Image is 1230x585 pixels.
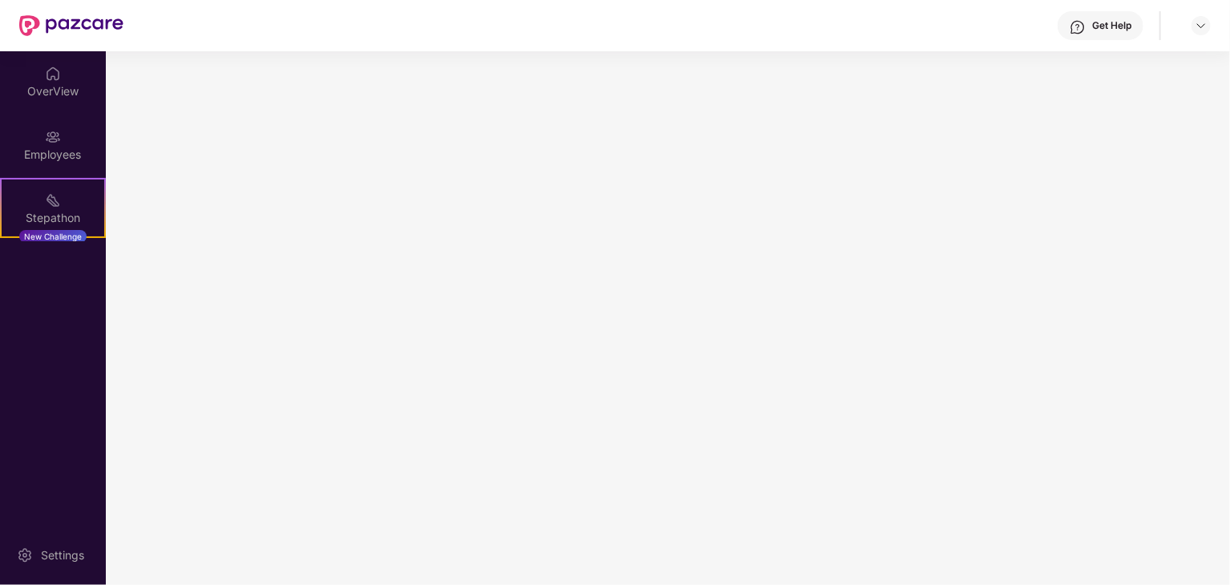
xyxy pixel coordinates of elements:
img: svg+xml;base64,PHN2ZyB4bWxucz0iaHR0cDovL3d3dy53My5vcmcvMjAwMC9zdmciIHdpZHRoPSIyMSIgaGVpZ2h0PSIyMC... [45,192,61,208]
div: Settings [36,547,89,563]
div: Get Help [1092,19,1131,32]
img: svg+xml;base64,PHN2ZyBpZD0iSG9tZSIgeG1sbnM9Imh0dHA6Ly93d3cudzMub3JnLzIwMDAvc3ZnIiB3aWR0aD0iMjAiIG... [45,66,61,82]
img: svg+xml;base64,PHN2ZyBpZD0iRHJvcGRvd24tMzJ4MzIiIHhtbG5zPSJodHRwOi8vd3d3LnczLm9yZy8yMDAwL3N2ZyIgd2... [1195,19,1208,32]
img: svg+xml;base64,PHN2ZyBpZD0iRW1wbG95ZWVzIiB4bWxucz0iaHR0cDovL3d3dy53My5vcmcvMjAwMC9zdmciIHdpZHRoPS... [45,129,61,145]
img: svg+xml;base64,PHN2ZyBpZD0iSGVscC0zMngzMiIgeG1sbnM9Imh0dHA6Ly93d3cudzMub3JnLzIwMDAvc3ZnIiB3aWR0aD... [1070,19,1086,35]
div: New Challenge [19,230,87,243]
img: New Pazcare Logo [19,15,123,36]
div: Stepathon [2,210,104,226]
img: svg+xml;base64,PHN2ZyBpZD0iU2V0dGluZy0yMHgyMCIgeG1sbnM9Imh0dHA6Ly93d3cudzMub3JnLzIwMDAvc3ZnIiB3aW... [17,547,33,563]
